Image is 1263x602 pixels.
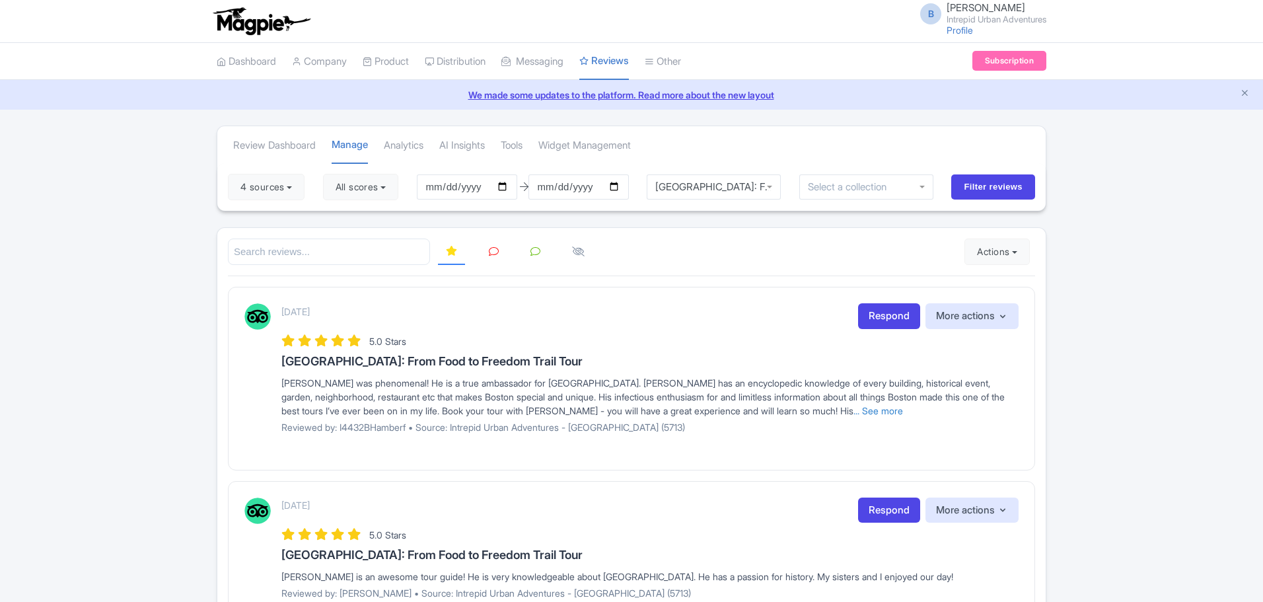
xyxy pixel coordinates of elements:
[323,174,399,200] button: All scores
[972,51,1046,71] a: Subscription
[244,498,271,524] img: Tripadvisor Logo
[501,44,563,80] a: Messaging
[233,128,316,164] a: Review Dashboard
[281,498,310,512] p: [DATE]
[951,174,1035,200] input: Filter reviews
[8,88,1255,102] a: We made some updates to the platform. Read more about the new layout
[217,44,276,80] a: Dashboard
[369,336,406,347] span: 5.0 Stars
[1240,87,1250,102] button: Close announcement
[925,498,1019,523] button: More actions
[925,303,1019,329] button: More actions
[363,44,409,80] a: Product
[425,44,486,80] a: Distribution
[281,376,1019,418] div: [PERSON_NAME] was phenomenal! He is a true ambassador for [GEOGRAPHIC_DATA]. [PERSON_NAME] has an...
[912,3,1046,24] a: B [PERSON_NAME] Intrepid Urban Adventures
[281,586,1019,600] p: Reviewed by: [PERSON_NAME] • Source: Intrepid Urban Adventures - [GEOGRAPHIC_DATA] (5713)
[501,128,523,164] a: Tools
[947,15,1046,24] small: Intrepid Urban Adventures
[808,181,896,193] input: Select a collection
[858,498,920,523] a: Respond
[369,529,406,541] span: 5.0 Stars
[281,355,1019,368] h3: [GEOGRAPHIC_DATA]: From Food to Freedom Trail Tour
[292,44,347,80] a: Company
[947,24,973,36] a: Profile
[579,43,629,81] a: Reviews
[853,405,903,416] a: ... See more
[947,1,1025,14] span: [PERSON_NAME]
[538,128,631,164] a: Widget Management
[281,570,1019,583] div: [PERSON_NAME] is an awesome tour guide! He is very knowledgeable about [GEOGRAPHIC_DATA]. He has ...
[281,548,1019,562] h3: [GEOGRAPHIC_DATA]: From Food to Freedom Trail Tour
[210,7,312,36] img: logo-ab69f6fb50320c5b225c76a69d11143b.png
[655,181,773,193] div: [GEOGRAPHIC_DATA]: From Food to Freedom Trail Tour
[384,128,423,164] a: Analytics
[645,44,681,80] a: Other
[920,3,941,24] span: B
[281,420,1019,434] p: Reviewed by: I4432BHamberf • Source: Intrepid Urban Adventures - [GEOGRAPHIC_DATA] (5713)
[281,305,310,319] p: [DATE]
[244,303,271,330] img: Tripadvisor Logo
[439,128,485,164] a: AI Insights
[332,127,368,165] a: Manage
[228,239,430,266] input: Search reviews...
[858,303,920,329] a: Respond
[228,174,305,200] button: 4 sources
[964,239,1030,265] button: Actions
